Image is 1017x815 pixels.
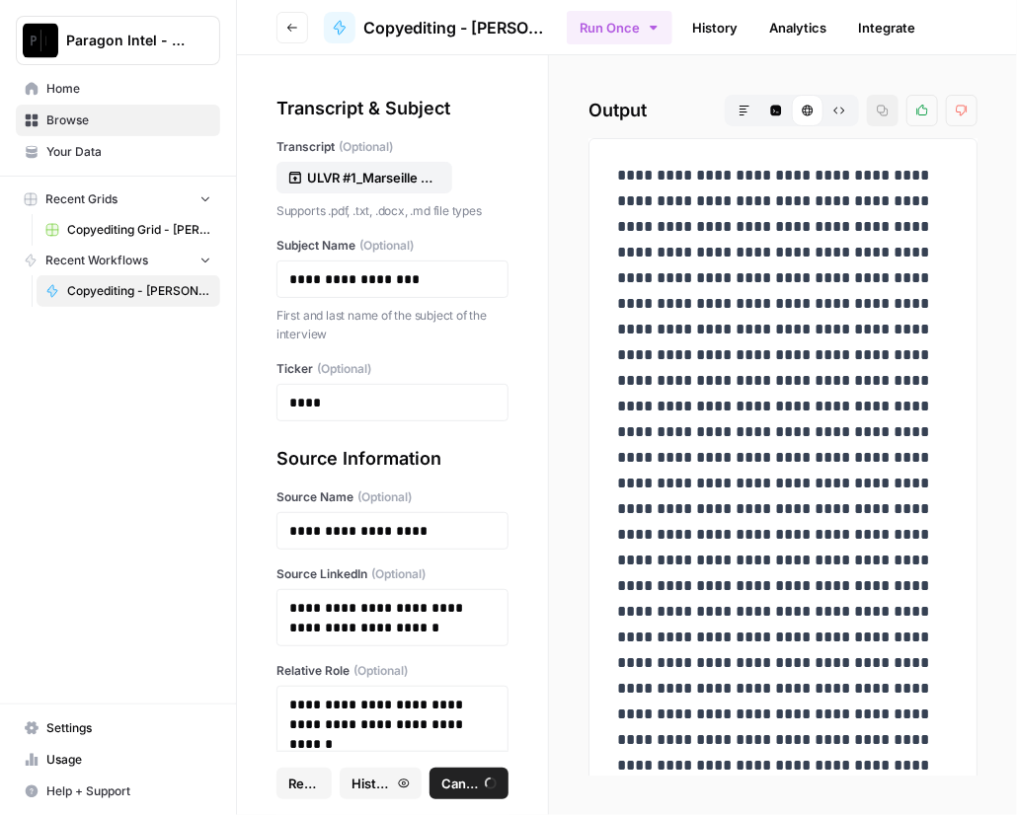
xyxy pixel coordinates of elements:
[16,136,220,168] a: Your Data
[352,774,392,793] span: History
[276,445,508,473] div: Source Information
[16,776,220,807] button: Help + Support
[16,73,220,105] a: Home
[276,162,452,193] button: ULVR #1_Marseille Raw Transcript.docx
[46,782,211,800] span: Help + Support
[588,95,978,126] h2: Output
[276,201,508,221] p: Supports .pdf, .txt, .docx, .md file types
[276,306,508,344] p: First and last name of the subject of the interview
[276,565,508,583] label: Source LinkedIn
[307,168,433,187] p: ULVR #1_Marseille Raw Transcript.docx
[340,768,422,799] button: History
[276,237,508,255] label: Subject Name
[353,662,408,680] span: (Optional)
[16,712,220,744] a: Settings
[16,744,220,776] a: Usage
[276,488,508,506] label: Source Name
[371,565,426,583] span: (Optional)
[757,12,838,43] a: Analytics
[846,12,927,43] a: Integrate
[430,768,508,799] button: Cancel
[276,95,508,122] div: Transcript & Subject
[276,138,508,156] label: Transcript
[67,282,211,300] span: Copyediting - [PERSON_NAME]
[288,774,320,793] span: Reset
[276,662,508,680] label: Relative Role
[680,12,749,43] a: History
[567,11,672,44] button: Run Once
[45,252,148,269] span: Recent Workflows
[16,16,220,65] button: Workspace: Paragon Intel - Copyediting
[317,360,371,378] span: (Optional)
[46,751,211,769] span: Usage
[339,138,393,156] span: (Optional)
[23,23,58,58] img: Paragon Intel - Copyediting Logo
[16,105,220,136] a: Browse
[16,185,220,214] button: Recent Grids
[357,488,412,506] span: (Optional)
[46,80,211,98] span: Home
[359,237,414,255] span: (Optional)
[363,16,551,39] span: Copyediting - [PERSON_NAME]
[46,719,211,737] span: Settings
[16,246,220,275] button: Recent Workflows
[67,221,211,239] span: Copyediting Grid - [PERSON_NAME]
[46,143,211,161] span: Your Data
[37,214,220,246] a: Copyediting Grid - [PERSON_NAME]
[66,31,186,50] span: Paragon Intel - Copyediting
[324,12,551,43] a: Copyediting - [PERSON_NAME]
[46,111,211,129] span: Browse
[276,360,508,378] label: Ticker
[37,275,220,307] a: Copyediting - [PERSON_NAME]
[441,774,479,793] span: Cancel
[45,190,117,208] span: Recent Grids
[276,768,332,799] button: Reset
